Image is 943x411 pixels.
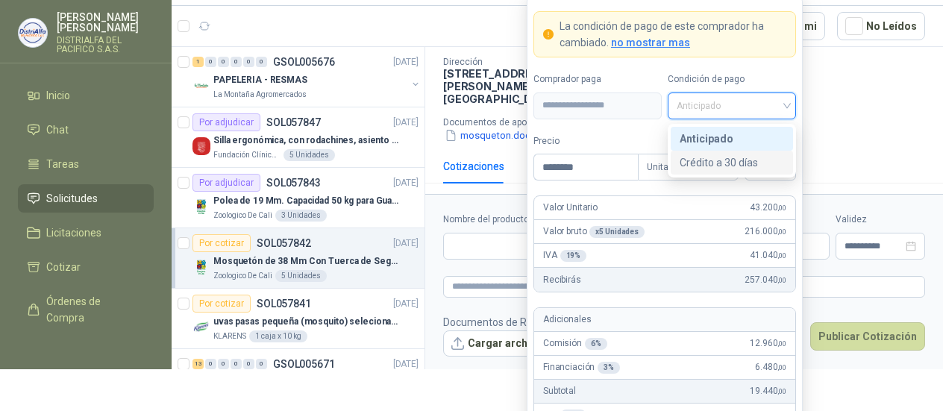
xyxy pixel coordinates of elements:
a: Chat [18,116,154,144]
p: Adicionales [543,313,591,327]
a: Por cotizarSOL057842[DATE] Company LogoMosquetón de 38 Mm Con Tuerca de Seguridad. Carga 100 kgZo... [172,228,424,289]
div: 0 [256,57,267,67]
p: SOL057841 [257,298,311,309]
div: 13 [192,359,204,369]
p: SOL057843 [266,178,321,188]
p: [DATE] [393,297,419,311]
span: Chat [46,122,69,138]
img: Company Logo [192,137,210,155]
a: Licitaciones [18,219,154,247]
img: Company Logo [192,77,210,95]
div: 19 % [560,250,587,262]
img: Company Logo [192,258,210,276]
button: Cargar archivo [443,330,551,357]
div: 0 [218,57,229,67]
div: 0 [243,359,254,369]
label: Condición de pago [668,72,796,87]
span: no mostrar mas [611,37,690,48]
a: 1 0 0 0 0 0 GSOL005676[DATE] Company LogoPAPELERIA - RESMASLa Montaña Agromercados [192,53,422,101]
p: GSOL005671 [273,359,335,369]
img: Company Logo [192,319,210,336]
p: [PERSON_NAME] [PERSON_NAME] [57,12,154,33]
p: uvas pasas pequeña (mosquito) selecionada [213,315,399,329]
p: Valor bruto [543,225,645,239]
span: Órdenes de Compra [46,293,140,326]
p: Documentos de Referencia [443,314,572,330]
span: Anticipado [677,95,787,117]
label: Nombre del producto [443,213,621,227]
button: mosqueton.docx [443,128,537,143]
span: ,00 [777,387,786,395]
div: Por cotizar [192,295,251,313]
p: La Montaña Agromercados [213,89,307,101]
p: KLARENS [213,330,246,342]
img: Company Logo [192,198,210,216]
p: [DATE] [393,236,419,251]
p: Fundación Clínica Shaio [213,149,281,161]
button: Publicar Cotización [810,322,925,351]
span: Inicio [46,87,70,104]
p: SOL057847 [266,117,321,128]
div: Anticipado [680,131,784,147]
div: 3 Unidades [275,210,327,222]
span: Licitaciones [46,225,101,241]
a: Por adjudicarSOL057843[DATE] Company LogoPolea de 19 Mm. Capacidad 50 kg para Guaya. Cable O [GEO... [172,168,424,228]
div: Crédito a 30 días [671,151,793,175]
div: 0 [231,359,242,369]
p: Zoologico De Cali [213,210,272,222]
label: Validez [836,213,925,227]
span: 43.200 [750,201,786,215]
div: 1 caja x 10 kg [249,330,307,342]
div: Anticipado [671,127,793,151]
p: [DATE] [393,116,419,130]
a: 13 0 0 0 0 0 GSOL005671[DATE] [192,355,422,403]
span: Cotizar [46,259,81,275]
p: GSOL005676 [273,57,335,67]
p: Comisión [543,336,607,351]
div: 6 % [585,338,607,350]
span: 257.040 [745,273,786,287]
span: ,00 [777,228,786,236]
p: Mosquetón de 38 Mm Con Tuerca de Seguridad. Carga 100 kg [213,254,399,269]
button: No Leídos [837,12,925,40]
span: 12.960 [750,336,786,351]
p: [DATE] [393,176,419,190]
div: x 5 Unidades [589,226,645,238]
div: 0 [218,359,229,369]
label: Comprador paga [533,72,662,87]
p: Recibirás [543,273,581,287]
p: Valor Unitario [543,201,598,215]
p: Polea de 19 Mm. Capacidad 50 kg para Guaya. Cable O [GEOGRAPHIC_DATA] [213,194,399,208]
div: Por adjudicar [192,174,260,192]
a: Solicitudes [18,184,154,213]
p: Financiación [543,360,620,374]
p: Dirección [443,57,580,67]
div: 3 % [598,362,620,374]
div: 0 [243,57,254,67]
div: 5 Unidades [283,149,335,161]
p: La condición de pago de este comprador ha cambiado. [560,18,786,51]
span: exclamation-circle [543,29,554,40]
span: Solicitudes [46,190,98,207]
span: 216.000 [745,225,786,239]
a: Cotizar [18,253,154,281]
div: 5 Unidades [275,270,327,282]
div: 0 [205,57,216,67]
span: ,00 [777,251,786,260]
span: ,00 [777,276,786,284]
span: Unitario [647,156,730,178]
div: Por adjudicar [192,113,260,131]
p: [DATE] [393,55,419,69]
div: Crédito a 30 días [680,154,784,171]
span: ,00 [777,204,786,212]
p: PAPELERIA - RESMAS [213,73,307,87]
p: Subtotal [543,384,576,398]
span: ,00 [777,363,786,371]
p: DISTRIALFA DEL PACIFICO S.A.S. [57,36,154,54]
div: 0 [205,359,216,369]
p: [STREET_ADDRESS] Cali , [PERSON_NAME][GEOGRAPHIC_DATA] [443,67,580,105]
span: Tareas [46,156,79,172]
span: 6.480 [755,360,786,374]
img: Company Logo [19,19,47,47]
div: Cotizaciones [443,158,504,175]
